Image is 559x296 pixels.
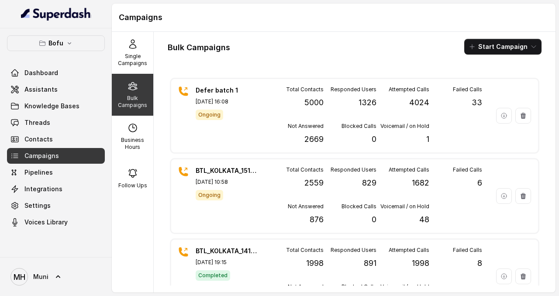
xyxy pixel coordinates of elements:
p: [DATE] 10:58 [196,179,257,186]
span: Threads [24,118,50,127]
p: 4024 [409,96,429,109]
text: MH [14,272,25,282]
p: 33 [472,96,482,109]
p: Business Hours [115,137,150,151]
a: Dashboard [7,65,105,81]
p: 876 [310,213,324,226]
span: Completed [196,270,230,281]
span: Contacts [24,135,53,144]
p: Total Contacts [286,247,324,254]
span: Ongoing [196,110,223,120]
img: light.svg [21,7,91,21]
p: 891 [364,257,376,269]
p: 1 [426,133,429,145]
p: Not Answered [288,283,324,290]
p: [DATE] 19:15 [196,259,257,266]
p: Failed Calls [453,247,482,254]
p: Blocked Calls [342,123,376,130]
p: Voicemail / on Hold [380,203,429,210]
p: BTL_KOLKATA_1410_01 [196,247,257,255]
p: 829 [362,177,376,189]
a: Contacts [7,131,105,147]
span: Dashboard [24,69,58,77]
span: Muni [33,272,48,281]
p: [DATE] 16:08 [196,98,257,105]
a: Threads [7,115,105,131]
span: Assistants [24,85,58,94]
a: Knowledge Bases [7,98,105,114]
p: Failed Calls [453,166,482,173]
a: Settings [7,198,105,213]
p: 6 [477,177,482,189]
p: Voicemail / on Hold [380,123,429,130]
p: 1998 [412,257,429,269]
p: 48 [419,213,429,226]
a: Campaigns [7,148,105,164]
p: 5000 [304,96,324,109]
p: Blocked Calls [342,203,376,210]
p: 1682 [412,177,429,189]
p: Responded Users [331,247,376,254]
p: 2669 [304,133,324,145]
button: Start Campaign [464,39,542,55]
a: Assistants [7,82,105,97]
a: Integrations [7,181,105,197]
span: Campaigns [24,151,59,160]
p: Bofu [48,38,63,48]
p: Total Contacts [286,166,324,173]
p: 8 [477,257,482,269]
button: Bofu [7,35,105,51]
span: Voices Library [24,218,68,227]
span: Settings [24,201,51,210]
p: Responded Users [331,86,376,93]
p: Single Campaigns [115,53,150,67]
p: Follow Ups [118,182,147,189]
p: Not Answered [288,123,324,130]
span: Pipelines [24,168,53,177]
p: Not Answered [288,203,324,210]
p: Bulk Campaigns [115,95,150,109]
p: Attempted Calls [389,166,429,173]
h1: Campaigns [119,10,549,24]
p: Defer batch 1 [196,86,257,95]
span: Ongoing [196,190,223,200]
h1: Bulk Campaigns [168,41,230,55]
span: Knowledge Bases [24,102,79,110]
p: Attempted Calls [389,86,429,93]
p: Total Contacts [286,86,324,93]
p: 1998 [306,257,324,269]
span: Integrations [24,185,62,193]
p: 0 [372,133,376,145]
p: 2559 [304,177,324,189]
p: 0 [372,213,376,226]
a: Muni [7,265,105,289]
a: Voices Library [7,214,105,230]
p: Blocked Calls [342,283,376,290]
p: 1326 [359,96,376,109]
p: Failed Calls [453,86,482,93]
p: Voicemail / on Hold [380,283,429,290]
p: Attempted Calls [389,247,429,254]
a: Pipelines [7,165,105,180]
p: Responded Users [331,166,376,173]
p: BTL_KOLKATA_1510_01 [196,166,257,175]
